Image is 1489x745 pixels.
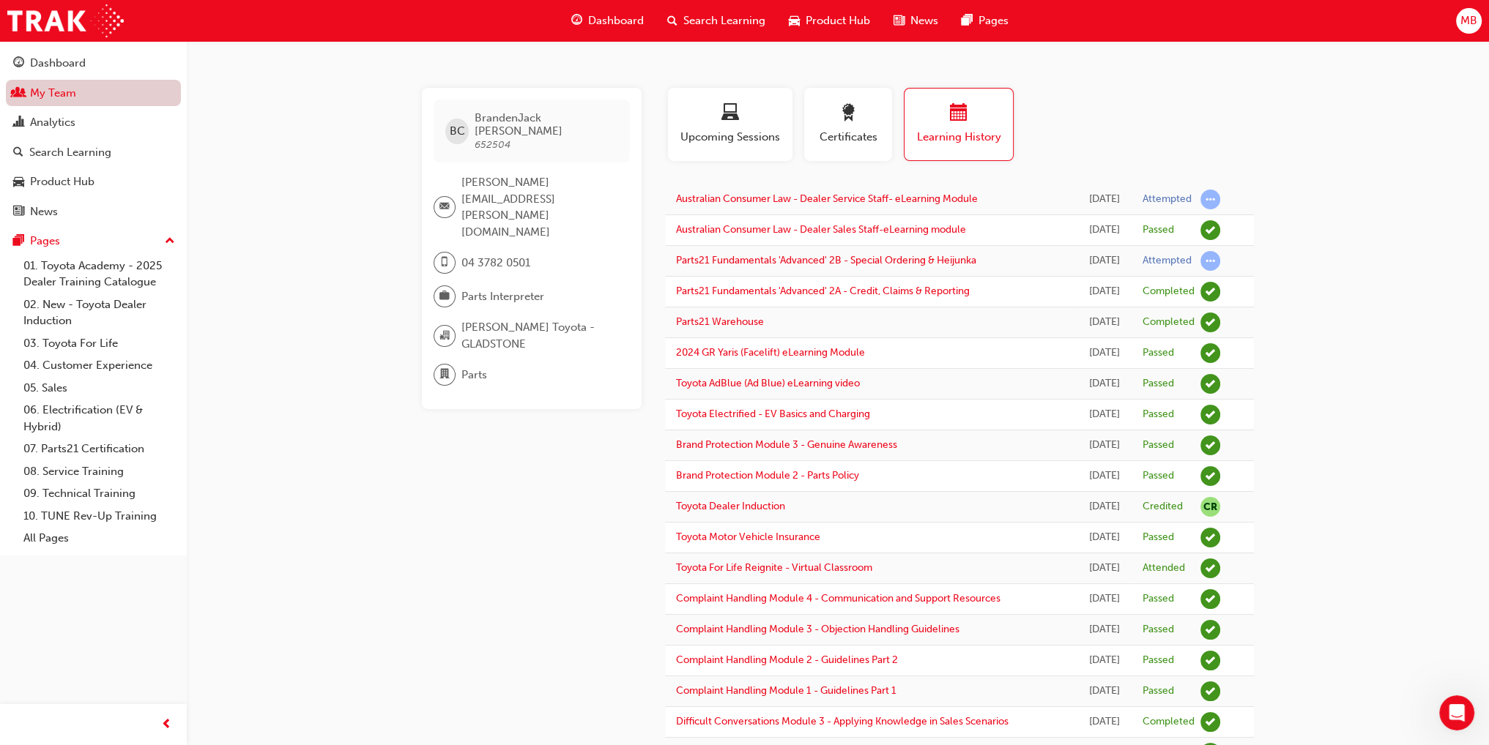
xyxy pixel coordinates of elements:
[676,408,870,420] a: Toyota Electrified - EV Basics and Charging
[1088,560,1121,577] div: Fri Feb 09 2024 15:30:00 GMT+1000 (Australian Eastern Standard Time)
[676,346,865,359] a: 2024 GR Yaris (Facelift) eLearning Module
[13,146,23,160] span: search-icon
[1143,654,1174,667] div: Passed
[1143,192,1192,206] div: Attempted
[6,80,181,107] a: My Team
[30,203,58,220] div: News
[18,293,181,332] a: 02. New - Toyota Dealer Induction
[1088,683,1121,700] div: Sat Jan 27 2024 10:41:38 GMT+1000 (Australian Eastern Standard Time)
[30,55,86,72] div: Dashboard
[1143,500,1183,514] div: Credited
[1200,558,1220,578] span: learningRecordVerb_ATTEND-icon
[676,438,897,451] a: Brand Protection Module 3 - Genuine Awareness
[1200,343,1220,363] span: learningRecordVerb_PASS-icon
[676,654,898,666] a: Complaint Handling Module 2 - Guidelines Part 2
[1143,531,1174,544] div: Passed
[676,684,896,697] a: Complaint Handling Module 1 - Guidelines Part 1
[676,623,959,635] a: Complaint Handling Module 3 - Objection Handling Guidelines
[804,88,892,161] button: Certificates
[1143,715,1195,729] div: Completed
[1143,254,1192,268] div: Attempted
[18,460,181,483] a: 08. Service Training
[439,253,450,272] span: mobile-icon
[13,235,24,248] span: pages-icon
[1439,695,1474,730] iframe: Intercom live chat
[676,715,1009,727] a: Difficult Conversations Module 3 - Applying Knowledge in Sales Scenarios
[461,319,618,352] span: [PERSON_NAME] Toyota - GLADSTONE
[6,139,181,166] a: Search Learning
[18,377,181,400] a: 05. Sales
[13,87,24,100] span: people-icon
[18,438,181,460] a: 07. Parts21 Certification
[6,198,181,225] a: News
[165,232,175,251] span: up-icon
[676,469,859,482] a: Brand Protection Module 2 - Parts Policy
[1143,438,1174,452] div: Passed
[656,6,777,36] a: search-iconSearch Learning
[679,129,781,146] span: Upcoming Sessions
[18,527,181,550] a: All Pages
[6,109,181,136] a: Analytics
[1088,714,1121,730] div: Sat Jan 27 2024 10:37:42 GMT+1000 (Australian Eastern Standard Time)
[979,12,1009,29] span: Pages
[30,114,75,131] div: Analytics
[667,12,677,30] span: search-icon
[806,12,870,29] span: Product Hub
[962,12,973,30] span: pages-icon
[1200,712,1220,732] span: learningRecordVerb_COMPLETE-icon
[1200,620,1220,640] span: learningRecordVerb_PASS-icon
[1088,222,1121,239] div: Wed Jul 02 2025 11:02:40 GMT+1000 (Australian Eastern Standard Time)
[1088,406,1121,423] div: Fri May 16 2025 16:21:02 GMT+1000 (Australian Eastern Standard Time)
[1143,285,1195,299] div: Completed
[1200,681,1220,701] span: learningRecordVerb_PASS-icon
[1200,282,1220,302] span: learningRecordVerb_COMPLETE-icon
[1088,468,1121,484] div: Thu May 01 2025 10:30:56 GMT+1000 (Australian Eastern Standard Time)
[676,377,860,389] a: Toyota AdBlue (Ad Blue) eLearning video
[882,6,950,36] a: news-iconNews
[1088,529,1121,546] div: Fri Feb 16 2024 08:32:36 GMT+1000 (Australian Eastern Standard Time)
[1143,623,1174,637] div: Passed
[1200,497,1220,517] span: null-icon
[439,365,450,384] span: department-icon
[904,88,1014,161] button: Learning History
[18,255,181,293] a: 01. Toyota Academy - 2025 Dealer Training Catalogue
[676,192,978,205] a: Australian Consumer Law - Dealer Service Staff- eLearning Module
[7,4,124,37] img: Trak
[1088,314,1121,331] div: Tue Jun 03 2025 17:25:55 GMT+1000 (Australian Eastern Standard Time)
[18,332,181,355] a: 03. Toyota For Life
[683,12,765,29] span: Search Learning
[461,367,487,383] span: Parts
[18,505,181,528] a: 10. TUNE Rev-Up Training
[1200,589,1220,609] span: learningRecordVerb_PASS-icon
[6,168,181,195] a: Product Hub
[461,255,530,272] span: 04 3782 0501
[6,228,181,255] button: Pages
[13,116,24,130] span: chart-icon
[1200,312,1220,332] span: learningRecordVerb_COMPLETE-icon
[676,561,872,574] a: Toyota For Life Reignite - Virtual Classroom
[461,174,618,240] span: [PERSON_NAME][EMAIL_ADDRESS][PERSON_NAME][DOMAIN_NAME]
[1088,283,1121,300] div: Tue Jun 03 2025 17:33:51 GMT+1000 (Australian Eastern Standard Time)
[815,129,881,146] span: Certificates
[13,176,24,189] span: car-icon
[916,129,1002,146] span: Learning History
[1088,252,1121,269] div: Tue Jun 03 2025 17:34:46 GMT+1000 (Australian Eastern Standard Time)
[950,104,968,124] span: calendar-icon
[789,12,800,30] span: car-icon
[1200,528,1220,547] span: learningRecordVerb_PASS-icon
[1143,469,1174,483] div: Passed
[18,482,181,505] a: 09. Technical Training
[676,592,1000,604] a: Complaint Handling Module 4 - Communication and Support Resources
[449,123,464,140] span: BC
[6,47,181,228] button: DashboardMy TeamAnalyticsSearch LearningProduct HubNews
[1143,315,1195,329] div: Completed
[668,88,792,161] button: Upcoming Sessions
[777,6,882,36] a: car-iconProduct Hub
[6,50,181,77] a: Dashboard
[1200,651,1220,670] span: learningRecordVerb_PASS-icon
[475,138,510,151] span: 652504
[1456,8,1482,34] button: MB
[1088,498,1121,515] div: Tue Mar 25 2025 22:00:00 GMT+1000 (Australian Eastern Standard Time)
